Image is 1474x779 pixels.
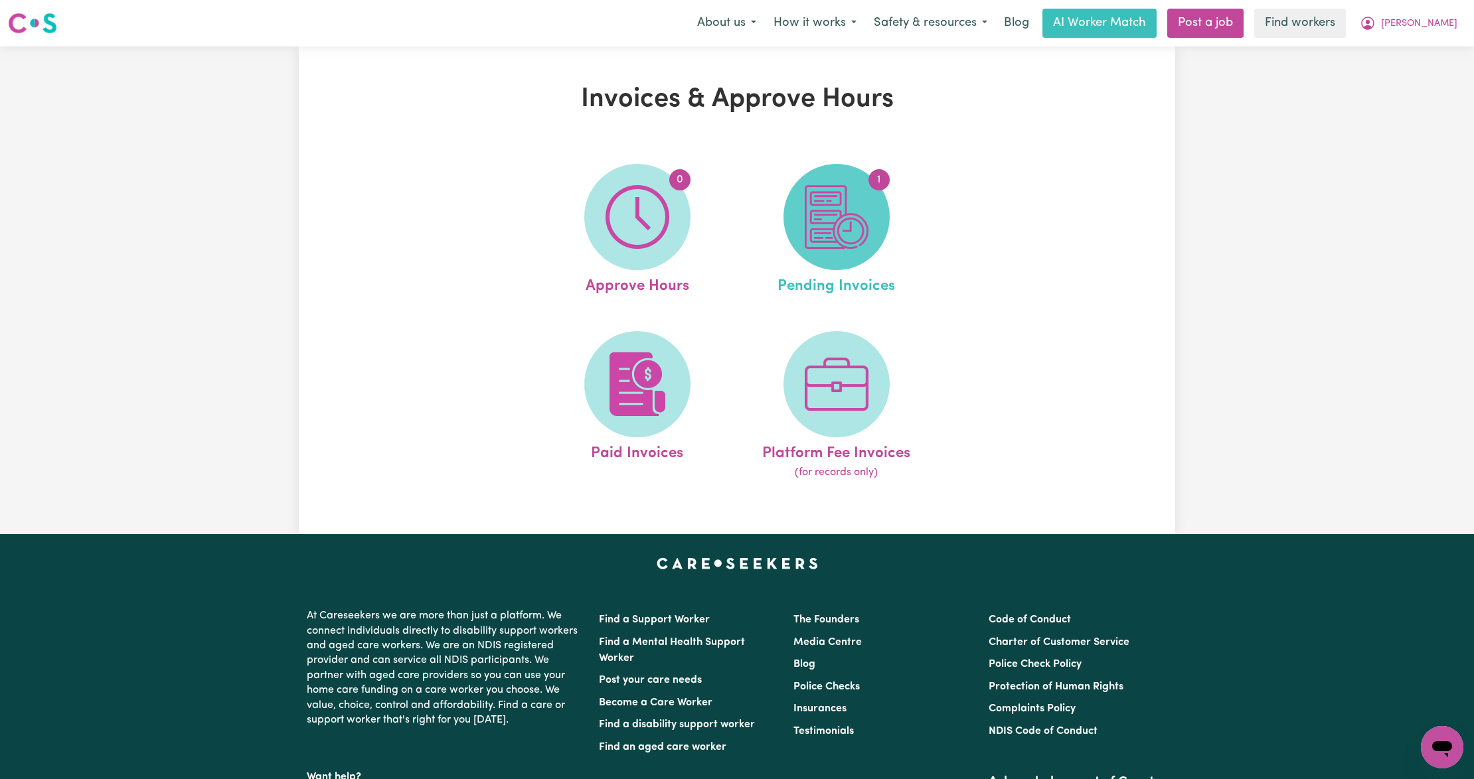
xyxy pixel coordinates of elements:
a: Become a Care Worker [599,697,712,708]
a: Post a job [1167,9,1244,38]
h1: Invoices & Approve Hours [453,84,1021,115]
span: 1 [868,169,890,190]
a: AI Worker Match [1042,9,1157,38]
a: Media Centre [793,637,862,648]
span: (for records only) [795,464,878,480]
a: Protection of Human Rights [989,681,1123,692]
a: Code of Conduct [989,614,1071,625]
span: Pending Invoices [778,270,895,298]
a: Find a Mental Health Support Worker [599,637,745,664]
a: Pending Invoices [741,164,932,298]
span: 0 [669,169,691,190]
a: NDIS Code of Conduct [989,726,1098,737]
a: Find a disability support worker [599,719,755,730]
a: Complaints Policy [989,703,1076,714]
a: Find an aged care worker [599,742,726,752]
a: The Founders [793,614,859,625]
a: Careseekers logo [8,8,57,38]
a: Police Checks [793,681,860,692]
a: Blog [996,9,1037,38]
img: Careseekers logo [8,11,57,35]
a: Police Check Policy [989,659,1082,670]
a: Find a Support Worker [599,614,710,625]
iframe: Button to launch messaging window, conversation in progress [1421,726,1463,768]
span: Platform Fee Invoices [762,437,910,465]
a: Testimonials [793,726,854,737]
span: Approve Hours [586,270,689,298]
span: Paid Invoices [591,437,683,465]
a: Charter of Customer Service [989,637,1129,648]
a: Blog [793,659,815,670]
a: Platform Fee Invoices(for records only) [741,331,932,481]
p: At Careseekers we are more than just a platform. We connect individuals directly to disability su... [307,603,583,733]
button: About us [689,9,765,37]
a: Find workers [1254,9,1346,38]
button: How it works [765,9,865,37]
a: Post your care needs [599,675,702,685]
a: Approve Hours [542,164,733,298]
button: My Account [1351,9,1466,37]
a: Careseekers home page [657,558,818,569]
span: [PERSON_NAME] [1381,17,1457,31]
a: Insurances [793,703,847,714]
a: Paid Invoices [542,331,733,481]
button: Safety & resources [865,9,996,37]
